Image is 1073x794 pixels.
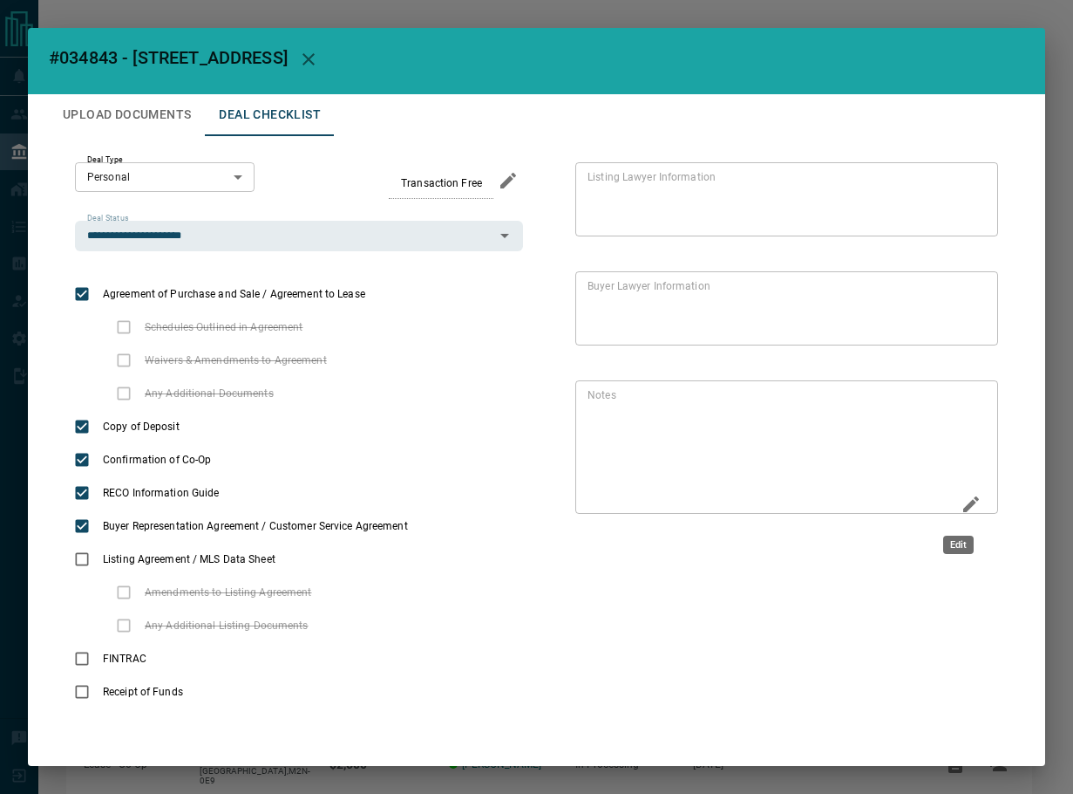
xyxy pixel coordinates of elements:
button: edit [493,166,523,195]
span: Listing Agreement / MLS Data Sheet [98,551,280,567]
span: Receipt of Funds [98,684,187,700]
textarea: text field [587,279,979,339]
span: Confirmation of Co-Op [98,452,215,468]
span: Any Additional Documents [140,386,278,401]
span: #034843 - [STREET_ADDRESS] [49,47,288,68]
button: Deal Checklist [205,94,335,136]
span: Schedules Outlined in Agreement [140,319,308,335]
span: Agreement of Purchase and Sale / Agreement to Lease [98,286,370,302]
span: Copy of Deposit [98,419,184,435]
span: Buyer Representation Agreement / Customer Service Agreement [98,518,412,534]
button: Edit [956,489,986,524]
textarea: text field [587,170,979,229]
span: Amendments to Listing Agreement [140,585,316,600]
label: Deal Status [87,213,128,224]
div: Personal [75,162,255,192]
button: Open [492,223,517,248]
span: Any Additional Listing Documents [140,618,313,633]
span: RECO Information Guide [98,485,223,501]
textarea: text field [587,388,949,507]
span: Waivers & Amendments to Agreement [140,353,331,368]
button: Upload Documents [49,94,205,136]
span: FINTRAC [98,651,151,667]
div: Edit [943,536,974,554]
label: Deal Type [87,154,123,166]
